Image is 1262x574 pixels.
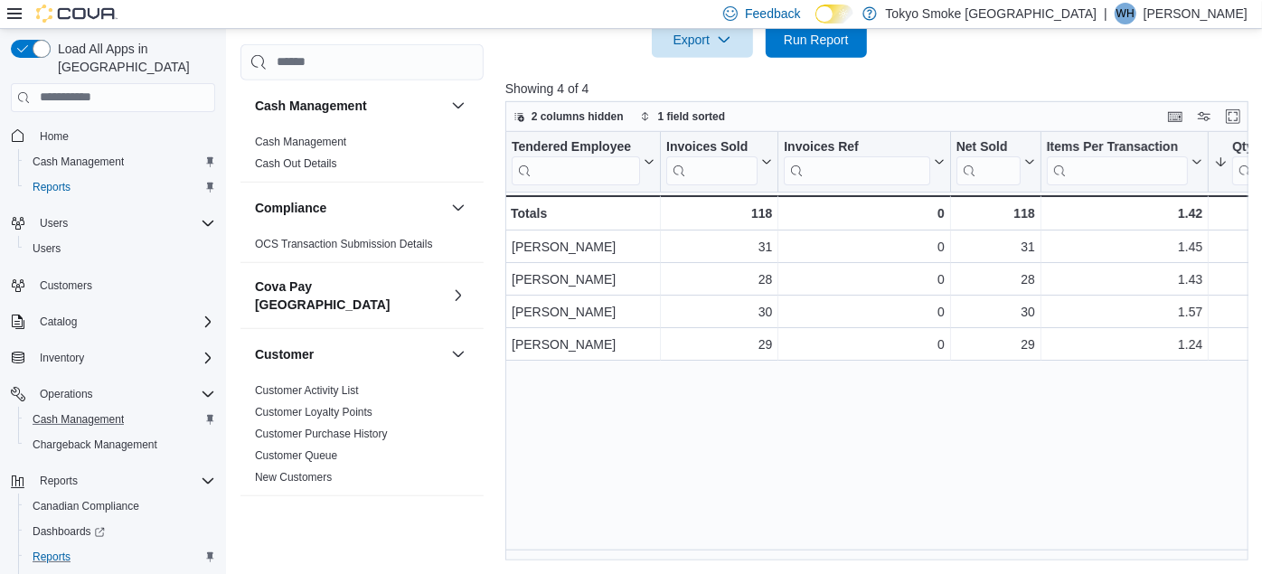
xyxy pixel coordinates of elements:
span: Feedback [745,5,800,23]
div: Will Holmes [1115,3,1136,24]
span: Customer Activity List [255,382,359,397]
span: Users [40,216,68,231]
h3: Cash Management [255,96,367,114]
button: Enter fullscreen [1222,106,1244,127]
h3: Compliance [255,198,326,216]
button: Inventory [4,345,222,371]
button: Discounts & Promotions [447,510,469,532]
span: Dark Mode [815,24,816,24]
h3: Customer [255,344,314,362]
button: Reports [33,470,85,492]
span: OCS Transaction Submission Details [255,236,433,250]
span: Catalog [33,311,215,333]
button: Customers [4,272,222,298]
span: Dashboards [25,521,215,542]
button: Cash Management [18,149,222,174]
button: Cash Management [18,407,222,432]
a: Customer Purchase History [255,427,388,439]
span: Customers [40,278,92,293]
button: Customer [447,343,469,364]
a: OCS Transaction Submission Details [255,237,433,249]
div: 29 [956,334,1035,355]
div: Net Sold [956,138,1020,184]
span: Operations [33,383,215,405]
a: Users [25,238,68,259]
span: Customers [33,274,215,296]
div: 0 [784,268,944,290]
span: Cash Management [25,151,215,173]
div: Items Per Transaction [1046,138,1188,184]
a: Cash Management [25,151,131,173]
span: Operations [40,387,93,401]
input: Dark Mode [815,5,853,24]
button: Reports [4,468,222,494]
span: Cash Out Details [255,155,337,170]
a: Canadian Compliance [25,495,146,517]
div: 0 [784,236,944,258]
span: 1 field sorted [658,109,726,124]
div: 0 [784,301,944,323]
span: Users [25,238,215,259]
div: 0 [784,202,944,224]
button: Cova Pay [GEOGRAPHIC_DATA] [255,277,444,313]
a: Chargeback Management [25,434,165,456]
button: Users [33,212,75,234]
a: Customer Activity List [255,383,359,396]
button: Reports [18,174,222,200]
p: [PERSON_NAME] [1144,3,1248,24]
span: Customer Purchase History [255,426,388,440]
div: [PERSON_NAME] [512,236,655,258]
div: 118 [956,202,1034,224]
button: Home [4,123,222,149]
button: Run Report [766,22,867,58]
p: Showing 4 of 4 [505,80,1256,98]
button: Net Sold [956,138,1034,184]
a: Customer Loyalty Points [255,405,372,418]
span: Users [33,212,215,234]
a: Reports [25,546,78,568]
button: Inventory [33,347,91,369]
div: Tendered Employee [512,138,640,184]
div: Invoices Sold [666,138,758,184]
button: Chargeback Management [18,432,222,457]
button: Invoices Sold [666,138,772,184]
a: Customers [33,275,99,296]
button: Compliance [255,198,444,216]
button: Cova Pay [GEOGRAPHIC_DATA] [447,284,469,306]
button: 2 columns hidden [506,106,631,127]
span: Chargeback Management [33,438,157,452]
div: Compliance [240,232,484,261]
span: Export [663,22,742,58]
a: New Customers [255,470,332,483]
div: 118 [666,202,772,224]
span: Reports [25,176,215,198]
button: Catalog [4,309,222,334]
button: Catalog [33,311,84,333]
button: Invoices Ref [784,138,944,184]
span: Catalog [40,315,77,329]
button: Reports [18,544,222,569]
div: 28 [666,268,772,290]
span: Dashboards [33,524,105,539]
span: Reports [33,180,71,194]
span: Reports [33,470,215,492]
a: Cash Management [255,135,346,147]
button: Users [4,211,222,236]
div: Tendered Employee [512,138,640,155]
button: Keyboard shortcuts [1164,106,1186,127]
span: Load All Apps in [GEOGRAPHIC_DATA] [51,40,215,76]
div: 1.24 [1047,334,1203,355]
div: Invoices Sold [666,138,758,155]
span: Cash Management [33,155,124,169]
p: | [1104,3,1107,24]
span: Run Report [784,31,849,49]
button: Operations [33,383,100,405]
button: Compliance [447,196,469,218]
div: 31 [956,236,1035,258]
button: Canadian Compliance [18,494,222,519]
span: New Customers [255,469,332,484]
button: Export [652,22,753,58]
span: Home [33,125,215,147]
button: Users [18,236,222,261]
